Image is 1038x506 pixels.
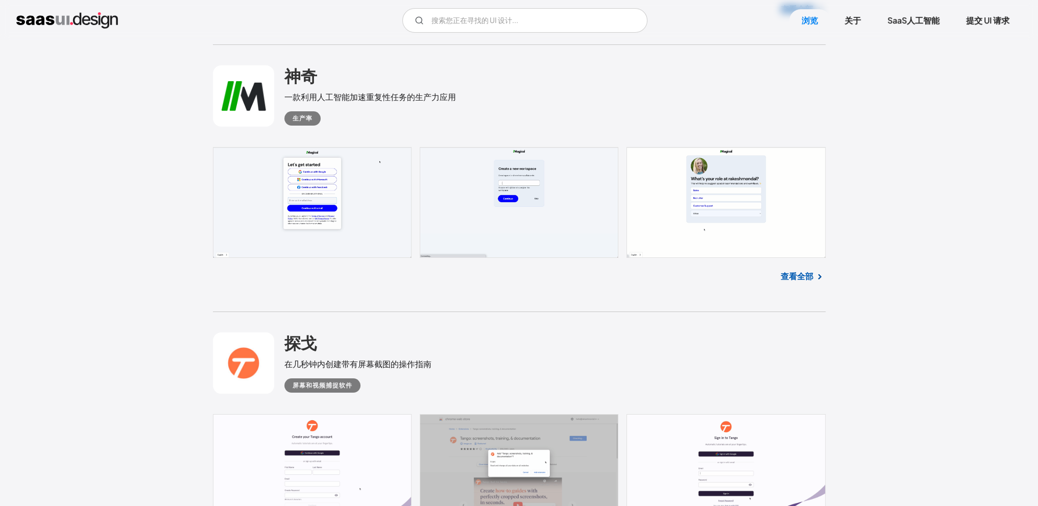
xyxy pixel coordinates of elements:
[284,65,317,86] font: 神奇
[832,9,873,32] a: 关于
[844,15,861,26] font: 关于
[789,9,830,32] a: 浏览
[284,332,317,358] a: 探戈
[875,9,952,32] a: SaaS人工智能
[293,114,312,122] font: 生产率
[887,15,939,26] font: SaaS人工智能
[954,9,1022,32] a: 提交 UI 请求
[284,358,431,369] font: 在几秒钟内创建带有屏幕截图的操作指南
[781,270,813,282] a: 查看全部
[293,381,352,389] font: 屏幕和视频捕捉软件
[402,8,647,33] input: 搜索您正在寻找的 UI 设计...
[781,271,813,281] font: 查看全部
[284,65,317,91] a: 神奇
[966,15,1009,26] font: 提交 UI 请求
[802,15,818,26] font: 浏览
[284,91,456,102] font: 一款利用人工智能加速重复性任务的生产力应用
[284,332,317,353] font: 探戈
